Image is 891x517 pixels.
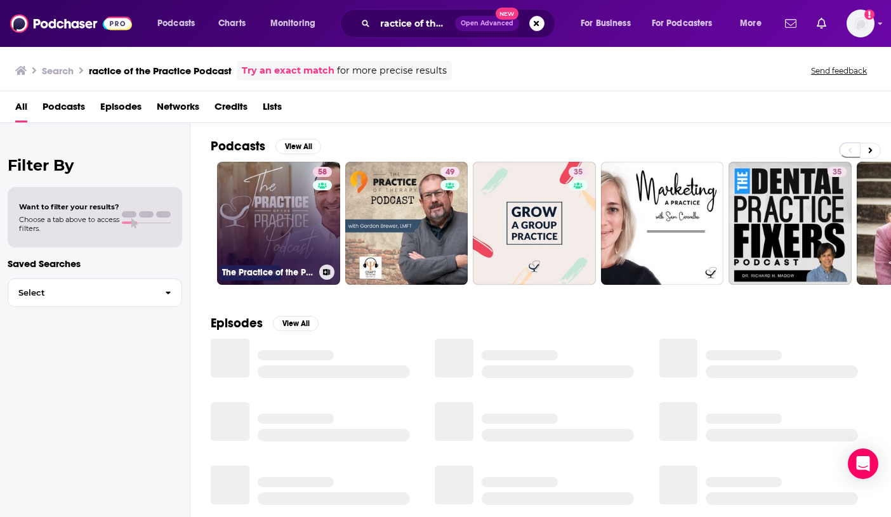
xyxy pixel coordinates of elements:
[43,96,85,122] a: Podcasts
[19,215,119,233] span: Choose a tab above to access filters.
[210,13,253,34] a: Charts
[375,13,455,34] input: Search podcasts, credits, & more...
[218,15,246,32] span: Charts
[731,13,777,34] button: open menu
[780,13,802,34] a: Show notifications dropdown
[263,96,282,122] a: Lists
[270,15,315,32] span: Monitoring
[496,8,518,20] span: New
[211,315,319,331] a: EpisodesView All
[100,96,142,122] a: Episodes
[455,16,519,31] button: Open AdvancedNew
[445,166,454,179] span: 49
[847,10,874,37] img: User Profile
[864,10,874,20] svg: Add a profile image
[157,15,195,32] span: Podcasts
[89,65,232,77] h3: ractice of the Practice Podcast
[337,63,447,78] span: for more precise results
[8,258,182,270] p: Saved Searches
[574,166,583,179] span: 35
[214,96,247,122] a: Credits
[352,9,567,38] div: Search podcasts, credits, & more...
[740,15,762,32] span: More
[211,138,265,154] h2: Podcasts
[275,139,321,154] button: View All
[345,162,468,285] a: 49
[572,13,647,34] button: open menu
[569,167,588,177] a: 35
[318,166,327,179] span: 58
[807,65,871,76] button: Send feedback
[848,448,878,479] div: Open Intercom Messenger
[42,65,74,77] h3: Search
[833,166,841,179] span: 35
[729,162,852,285] a: 35
[812,13,831,34] a: Show notifications dropdown
[643,13,731,34] button: open menu
[847,10,874,37] span: Logged in as Lizmwetzel
[148,13,211,34] button: open menu
[652,15,713,32] span: For Podcasters
[440,167,459,177] a: 49
[581,15,631,32] span: For Business
[19,202,119,211] span: Want to filter your results?
[211,315,263,331] h2: Episodes
[461,20,513,27] span: Open Advanced
[217,162,340,285] a: 58The Practice of the Practice Podcast | Where Modern Psychology Meets the Business of Therapy
[473,162,596,285] a: 35
[8,278,182,307] button: Select
[273,316,319,331] button: View All
[211,138,321,154] a: PodcastsView All
[157,96,199,122] a: Networks
[8,156,182,174] h2: Filter By
[10,11,132,36] img: Podchaser - Follow, Share and Rate Podcasts
[828,167,847,177] a: 35
[261,13,332,34] button: open menu
[15,96,27,122] a: All
[313,167,332,177] a: 58
[242,63,334,78] a: Try an exact match
[847,10,874,37] button: Show profile menu
[8,289,155,297] span: Select
[222,267,314,278] h3: The Practice of the Practice Podcast | Where Modern Psychology Meets the Business of Therapy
